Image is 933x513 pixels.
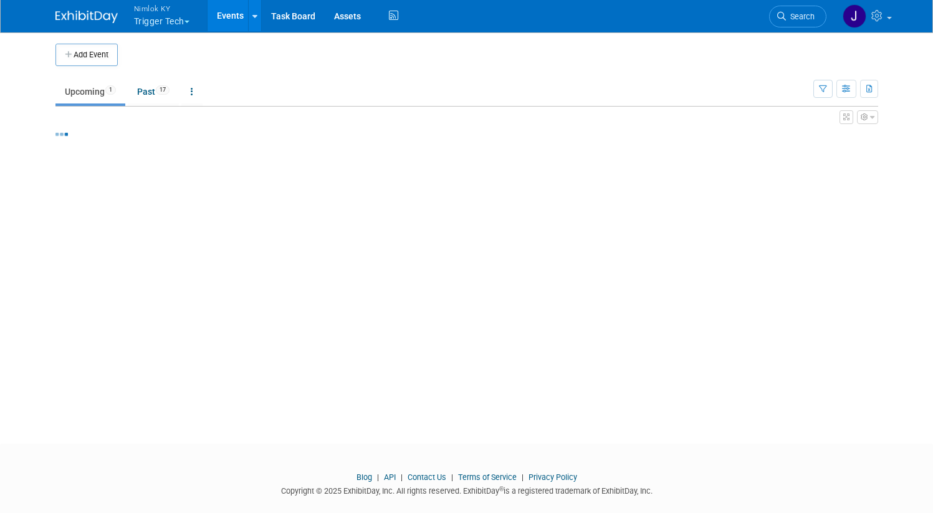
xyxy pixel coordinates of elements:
img: loading... [55,133,68,136]
span: 1 [105,85,116,95]
span: Search [786,12,815,21]
span: | [519,472,527,482]
a: Blog [356,472,372,482]
span: | [448,472,456,482]
button: Add Event [55,44,118,66]
img: ExhibitDay [55,11,118,23]
a: Search [769,6,826,27]
span: 17 [156,85,170,95]
sup: ® [499,486,504,492]
span: | [374,472,382,482]
a: API [384,472,396,482]
a: Upcoming1 [55,80,125,103]
a: Terms of Service [458,472,517,482]
a: Contact Us [408,472,446,482]
span: | [398,472,406,482]
img: Jamie Dunn [843,4,866,28]
a: Past17 [128,80,179,103]
a: Privacy Policy [529,472,577,482]
span: Nimlok KY [134,2,189,15]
